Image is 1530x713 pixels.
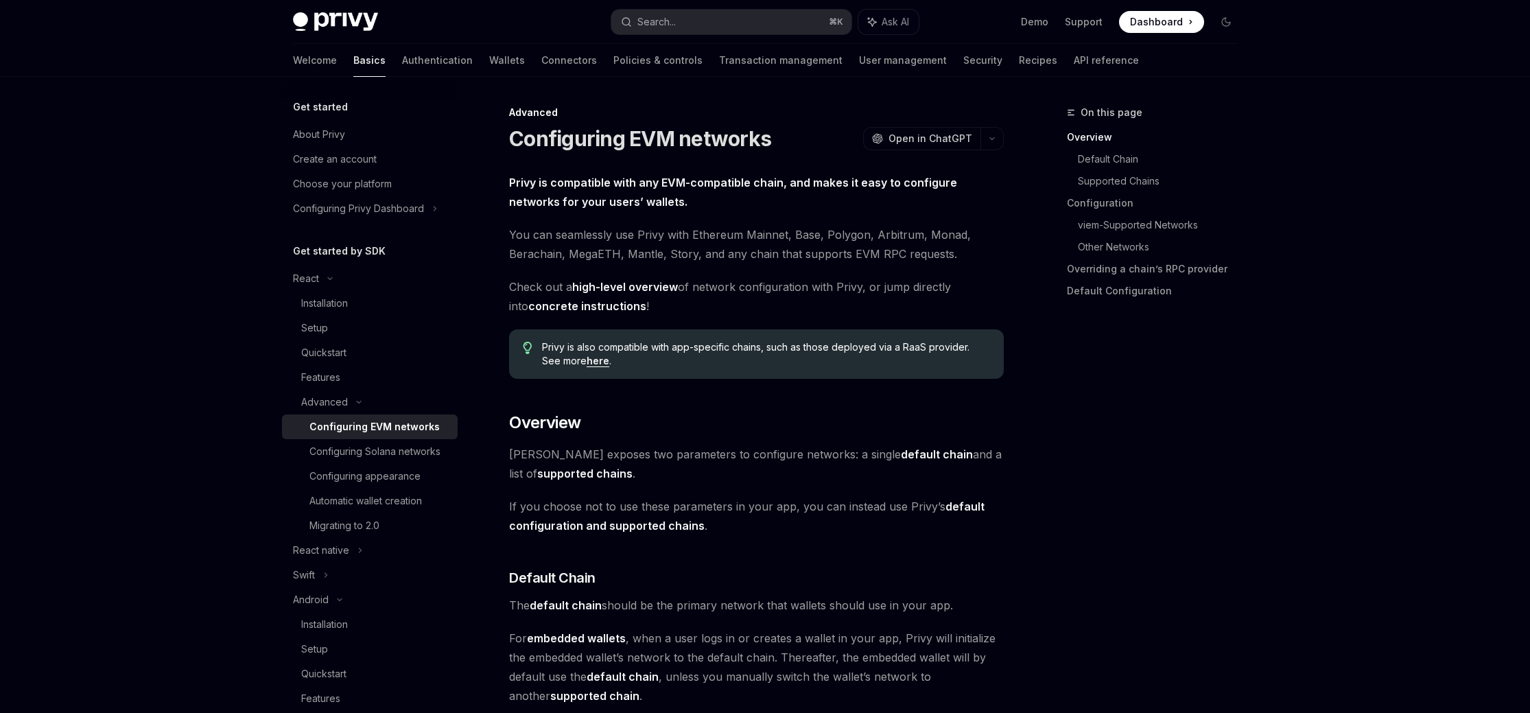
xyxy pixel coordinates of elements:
[282,464,458,489] a: Configuring appearance
[282,414,458,439] a: Configuring EVM networks
[527,631,626,645] strong: embedded wallets
[587,670,659,683] strong: default chain
[282,439,458,464] a: Configuring Solana networks
[282,340,458,365] a: Quickstart
[293,567,315,583] div: Swift
[509,176,957,209] strong: Privy is compatible with any EVM-compatible chain, and makes it easy to configure networks for yo...
[301,641,328,657] div: Setup
[293,151,377,167] div: Create an account
[863,127,980,150] button: Open in ChatGPT
[537,467,633,481] a: supported chains
[282,147,458,172] a: Create an account
[1119,11,1204,33] a: Dashboard
[309,493,422,509] div: Automatic wallet creation
[1078,214,1248,236] a: viem-Supported Networks
[293,44,337,77] a: Welcome
[293,176,392,192] div: Choose your platform
[541,44,597,77] a: Connectors
[293,542,349,559] div: React native
[293,12,378,32] img: dark logo
[1067,280,1248,302] a: Default Configuration
[282,365,458,390] a: Features
[509,412,580,434] span: Overview
[509,126,771,151] h1: Configuring EVM networks
[1067,258,1248,280] a: Overriding a chain’s RPC provider
[282,316,458,340] a: Setup
[1074,44,1139,77] a: API reference
[509,596,1004,615] span: The should be the primary network that wallets should use in your app.
[888,132,972,145] span: Open in ChatGPT
[301,616,348,633] div: Installation
[309,443,440,460] div: Configuring Solana networks
[301,666,346,682] div: Quickstart
[542,340,990,368] span: Privy is also compatible with app-specific chains, such as those deployed via a RaaS provider. Se...
[509,445,1004,483] span: [PERSON_NAME] exposes two parameters to configure networks: a single and a list of .
[282,172,458,196] a: Choose your platform
[509,277,1004,316] span: Check out a of network configuration with Privy, or jump directly into !
[963,44,1002,77] a: Security
[509,629,1004,705] span: For , when a user logs in or creates a wallet in your app, Privy will initialize the embedded wal...
[509,106,1004,119] div: Advanced
[353,44,386,77] a: Basics
[489,44,525,77] a: Wallets
[530,598,602,612] strong: default chain
[301,394,348,410] div: Advanced
[572,280,678,294] a: high-level overview
[528,299,646,314] a: concrete instructions
[1021,15,1048,29] a: Demo
[1078,170,1248,192] a: Supported Chains
[858,10,919,34] button: Ask AI
[282,122,458,147] a: About Privy
[509,568,596,587] span: Default Chain
[301,295,348,312] div: Installation
[550,689,639,703] a: supported chain
[523,342,532,354] svg: Tip
[301,369,340,386] div: Features
[282,513,458,538] a: Migrating to 2.0
[1067,126,1248,148] a: Overview
[611,10,851,34] button: Search...⌘K
[301,320,328,336] div: Setup
[402,44,473,77] a: Authentication
[1067,192,1248,214] a: Configuration
[293,126,345,143] div: About Privy
[282,612,458,637] a: Installation
[509,497,1004,535] span: If you choose not to use these parameters in your app, you can instead use Privy’s .
[859,44,947,77] a: User management
[882,15,909,29] span: Ask AI
[719,44,843,77] a: Transaction management
[829,16,843,27] span: ⌘ K
[637,14,676,30] div: Search...
[587,355,609,367] a: here
[901,447,973,462] a: default chain
[1130,15,1183,29] span: Dashboard
[282,662,458,686] a: Quickstart
[1078,236,1248,258] a: Other Networks
[293,243,386,259] h5: Get started by SDK
[509,225,1004,264] span: You can seamlessly use Privy with Ethereum Mainnet, Base, Polygon, Arbitrum, Monad, Berachain, Me...
[537,467,633,480] strong: supported chains
[1019,44,1057,77] a: Recipes
[1078,148,1248,170] a: Default Chain
[901,447,973,461] strong: default chain
[301,344,346,361] div: Quickstart
[282,637,458,662] a: Setup
[293,270,319,287] div: React
[1065,15,1103,29] a: Support
[301,690,340,707] div: Features
[613,44,703,77] a: Policies & controls
[309,419,440,435] div: Configuring EVM networks
[309,468,421,484] div: Configuring appearance
[309,517,379,534] div: Migrating to 2.0
[1215,11,1237,33] button: Toggle dark mode
[293,200,424,217] div: Configuring Privy Dashboard
[282,291,458,316] a: Installation
[293,99,348,115] h5: Get started
[293,592,329,608] div: Android
[1081,104,1142,121] span: On this page
[282,686,458,711] a: Features
[282,489,458,513] a: Automatic wallet creation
